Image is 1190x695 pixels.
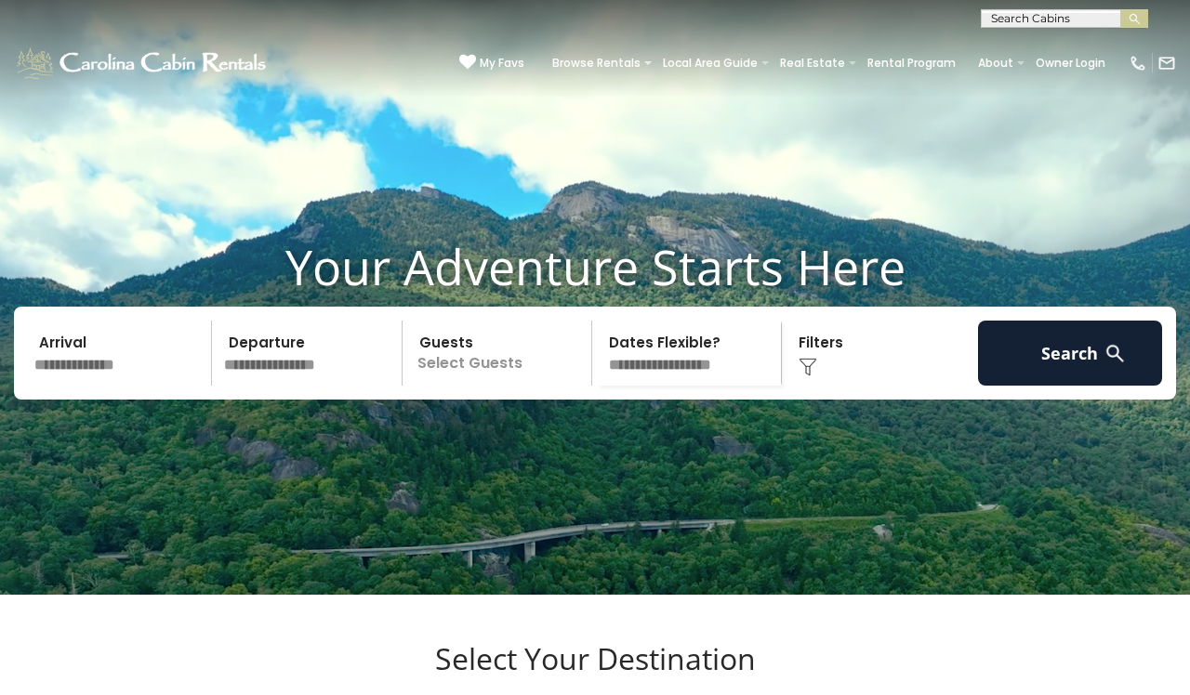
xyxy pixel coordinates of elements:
h1: Your Adventure Starts Here [14,238,1176,295]
img: phone-regular-white.png [1129,54,1147,72]
img: White-1-1-2.png [14,45,271,82]
button: Search [978,321,1162,386]
a: Browse Rentals [543,50,650,76]
span: My Favs [480,55,524,72]
a: Local Area Guide [654,50,767,76]
p: Select Guests [408,321,591,386]
a: About [969,50,1023,76]
img: search-regular-white.png [1104,342,1127,365]
a: My Favs [459,54,524,72]
img: mail-regular-white.png [1157,54,1176,72]
a: Owner Login [1026,50,1115,76]
a: Real Estate [771,50,854,76]
a: Rental Program [858,50,965,76]
img: filter--v1.png [799,358,817,376]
